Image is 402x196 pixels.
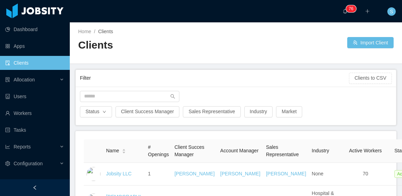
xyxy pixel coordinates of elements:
i: icon: search [170,94,175,99]
i: icon: line-chart [5,144,10,149]
button: Industry [244,106,273,117]
button: Sales Representative [183,106,240,117]
button: Statusicon: down [80,106,112,117]
button: Client Success Manager [116,106,180,117]
span: None [312,171,323,176]
i: icon: bell [343,9,348,14]
i: icon: setting [5,161,10,166]
div: Filter [80,72,349,85]
p: 6 [351,5,353,12]
sup: 76 [346,5,356,12]
div: Sort [122,148,126,153]
i: icon: caret-down [122,151,126,153]
i: icon: solution [5,77,10,82]
td: 70 [339,163,392,186]
span: Industry [312,148,329,153]
img: dc41d540-fa30-11e7-b498-73b80f01daf1_657caab8ac997-400w.png [87,167,100,181]
span: Clients [98,29,113,34]
span: Name [106,147,119,154]
span: / [94,29,95,34]
a: [PERSON_NAME] [174,171,215,176]
span: Configuration [14,161,43,166]
button: Clients to CSV [349,73,392,84]
a: icon: userWorkers [5,106,64,120]
a: icon: robotUsers [5,89,64,103]
button: icon: usergroup-addImport Client [347,37,394,48]
a: Home [78,29,91,34]
i: icon: plus [365,9,370,14]
span: # Openings [148,144,169,157]
button: Market [276,106,302,117]
span: Client Succes Manager [174,144,204,157]
span: Account Manager [220,148,259,153]
span: Active Workers [349,148,382,153]
span: Sales Representative [266,144,299,157]
i: icon: caret-up [122,148,126,150]
span: Reports [14,144,31,150]
h2: Clients [78,38,236,52]
span: S [390,7,393,16]
span: Allocation [14,77,35,82]
a: icon: pie-chartDashboard [5,22,64,36]
a: icon: appstoreApps [5,39,64,53]
a: icon: profileTasks [5,123,64,137]
a: Jobsity LLC [106,171,132,176]
span: 1 [148,171,151,176]
a: [PERSON_NAME] [266,171,306,176]
a: icon: auditClients [5,56,64,70]
a: [PERSON_NAME] [220,171,260,176]
p: 7 [349,5,351,12]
